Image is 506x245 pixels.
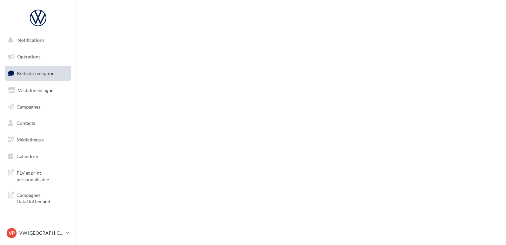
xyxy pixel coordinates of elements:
span: Boîte de réception [17,70,55,76]
a: PLV et print personnalisable [4,166,72,185]
a: VP VW [GEOGRAPHIC_DATA] 13 [5,227,71,239]
p: VW [GEOGRAPHIC_DATA] 13 [19,230,63,236]
span: Campagnes [17,104,40,109]
span: Calendrier [17,153,39,159]
span: Contacts [17,120,35,126]
span: Campagnes DataOnDemand [17,191,68,205]
span: VP [9,230,15,236]
span: Médiathèque [17,137,44,142]
a: Médiathèque [4,133,72,147]
span: Visibilité en ligne [18,87,53,93]
span: Opérations [17,54,40,59]
a: Contacts [4,116,72,130]
span: Notifications [18,37,44,43]
a: Calendrier [4,149,72,163]
button: Notifications [4,33,70,47]
a: Opérations [4,50,72,64]
a: Visibilité en ligne [4,83,72,97]
a: Campagnes DataOnDemand [4,188,72,207]
a: Campagnes [4,100,72,114]
span: PLV et print personnalisable [17,168,68,183]
a: Boîte de réception [4,66,72,80]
